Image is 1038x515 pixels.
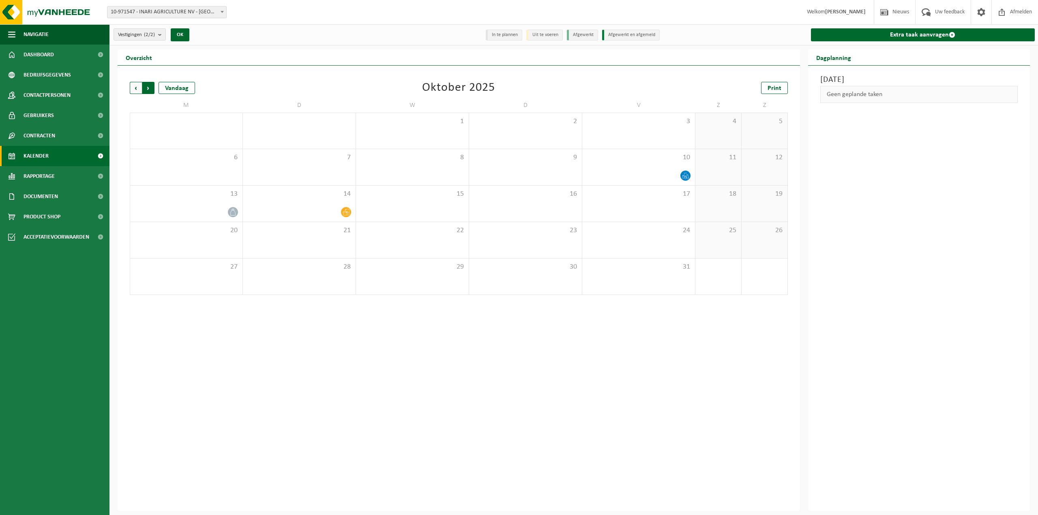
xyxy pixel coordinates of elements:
[134,263,238,271] span: 27
[360,190,465,199] span: 15
[586,190,691,199] span: 17
[114,28,166,41] button: Vestigingen(2/2)
[586,226,691,235] span: 24
[699,117,737,126] span: 4
[602,30,660,41] li: Afgewerkt en afgemeld
[811,28,1035,41] a: Extra taak aanvragen
[247,153,352,162] span: 7
[24,186,58,207] span: Documenten
[142,82,154,94] span: Volgende
[586,153,691,162] span: 10
[469,98,582,113] td: D
[586,117,691,126] span: 3
[134,226,238,235] span: 20
[746,190,783,199] span: 19
[130,82,142,94] span: Vorige
[699,153,737,162] span: 11
[526,30,563,41] li: Uit te voeren
[808,49,859,65] h2: Dagplanning
[24,207,60,227] span: Product Shop
[107,6,226,18] span: 10-971547 - INARI AGRICULTURE NV - DEINZE
[134,153,238,162] span: 6
[243,98,356,113] td: D
[159,82,195,94] div: Vandaag
[820,86,1018,103] div: Geen geplande taken
[24,45,54,65] span: Dashboard
[24,166,55,186] span: Rapportage
[422,82,495,94] div: Oktober 2025
[247,226,352,235] span: 21
[582,98,695,113] td: V
[134,190,238,199] span: 13
[118,49,160,65] h2: Overzicht
[24,146,49,166] span: Kalender
[473,190,578,199] span: 16
[768,85,781,92] span: Print
[24,126,55,146] span: Contracten
[360,263,465,271] span: 29
[742,98,788,113] td: Z
[473,263,578,271] span: 30
[567,30,598,41] li: Afgewerkt
[247,263,352,271] span: 28
[171,28,189,41] button: OK
[360,117,465,126] span: 1
[360,153,465,162] span: 8
[118,29,155,41] span: Vestigingen
[473,117,578,126] span: 2
[820,74,1018,86] h3: [DATE]
[746,117,783,126] span: 5
[24,85,71,105] span: Contactpersonen
[130,98,243,113] td: M
[144,32,155,37] count: (2/2)
[695,98,742,113] td: Z
[356,98,469,113] td: W
[473,153,578,162] span: 9
[825,9,866,15] strong: [PERSON_NAME]
[107,6,227,18] span: 10-971547 - INARI AGRICULTURE NV - DEINZE
[24,65,71,85] span: Bedrijfsgegevens
[473,226,578,235] span: 23
[761,82,788,94] a: Print
[699,226,737,235] span: 25
[24,105,54,126] span: Gebruikers
[360,226,465,235] span: 22
[247,190,352,199] span: 14
[746,153,783,162] span: 12
[746,226,783,235] span: 26
[24,227,89,247] span: Acceptatievoorwaarden
[24,24,49,45] span: Navigatie
[486,30,522,41] li: In te plannen
[586,263,691,271] span: 31
[699,190,737,199] span: 18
